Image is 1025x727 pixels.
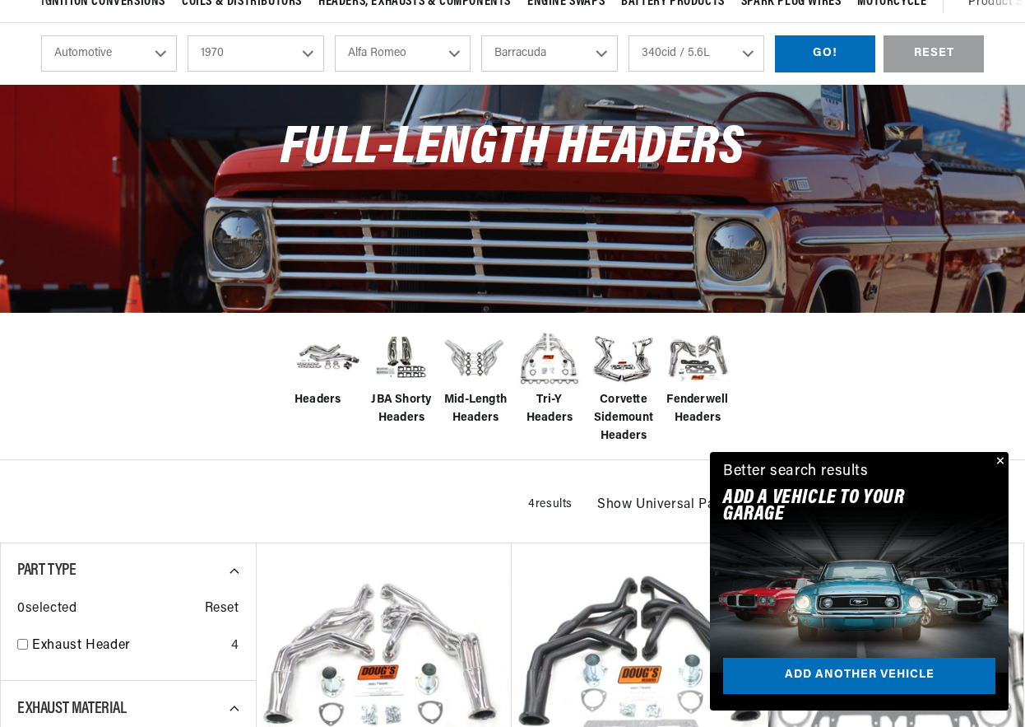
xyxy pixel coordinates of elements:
[884,35,984,72] div: RESET
[443,391,508,428] span: Mid-Length Headers
[517,325,582,428] a: Tri-Y Headers Tri-Y Headers
[481,35,617,72] select: Model
[591,325,656,446] a: Corvette Sidemount Headers Corvette Sidemount Headers
[41,35,177,72] select: Ride Type
[17,701,127,717] span: Exhaust Material
[188,35,323,72] select: Year
[665,325,730,428] a: Fenderwell Headers Fenderwell Headers
[32,636,225,657] a: Exhaust Header
[597,495,731,516] span: Show Universal Parts
[665,325,730,391] img: Fenderwell Headers
[591,325,656,391] img: Corvette Sidemount Headers
[369,391,434,428] span: JBA Shorty Headers
[517,391,582,428] span: Tri-Y Headers
[665,391,730,428] span: Fenderwell Headers
[517,325,582,391] img: Tri-Y Headers
[775,35,875,72] div: GO!
[528,498,573,510] span: 4 results
[295,391,341,409] span: Headers
[723,658,995,695] a: Add another vehicle
[295,325,360,409] a: Headers Headers
[205,599,239,620] span: Reset
[295,332,360,384] img: Headers
[231,636,239,657] div: 4
[335,35,471,72] select: Make
[369,325,434,428] a: JBA Shorty Headers JBA Shorty Headers
[989,452,1009,472] button: Close
[723,490,954,524] h2: Add A VEHICLE to your garage
[443,325,508,428] a: Mid-Length Headers Mid-Length Headers
[723,460,869,484] div: Better search results
[369,330,434,385] img: JBA Shorty Headers
[628,35,764,72] select: Engine
[591,391,656,446] span: Corvette Sidemount Headers
[17,562,76,579] span: Part Type
[17,599,77,620] span: 0 selected
[281,122,744,175] span: Full-Length Headers
[443,325,508,391] img: Mid-Length Headers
